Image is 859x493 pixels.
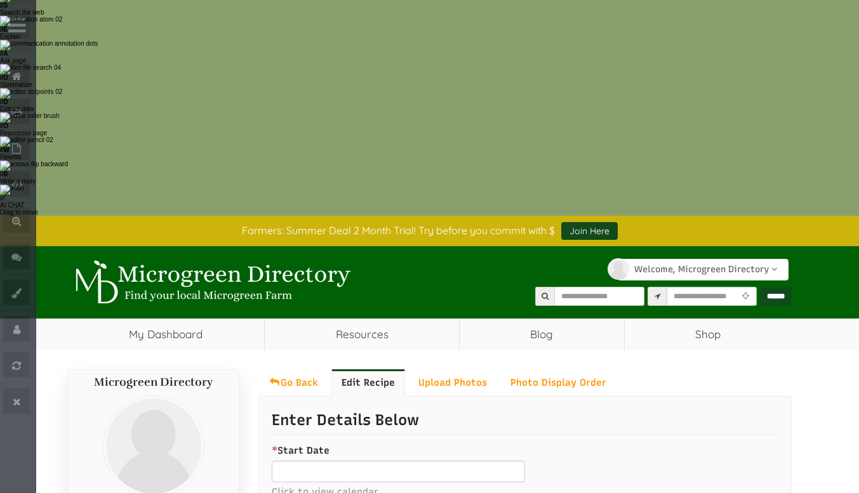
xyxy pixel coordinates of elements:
[331,369,405,396] a: Edit Recipe
[258,369,328,396] a: Go Back
[608,258,629,280] img: profile profile holder
[68,260,354,305] img: Microgreen Directory
[58,222,801,240] div: Farmers: Summer Deal 2 Month Trial! Try before you commit with $
[460,319,624,350] a: Blog
[272,409,778,435] p: Enter Details Below
[408,369,497,396] a: Upload Photos
[561,222,618,240] a: Join Here
[265,319,459,350] a: Resources
[739,293,752,301] i: Use Current Location
[68,319,265,350] a: My Dashboard
[618,259,789,280] a: Welcome, Microgreen Directory
[625,319,792,350] a: Shop
[81,376,226,389] h4: Microgreen Directory
[500,369,616,396] a: Photo Display Order
[272,444,330,457] label: Start Date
